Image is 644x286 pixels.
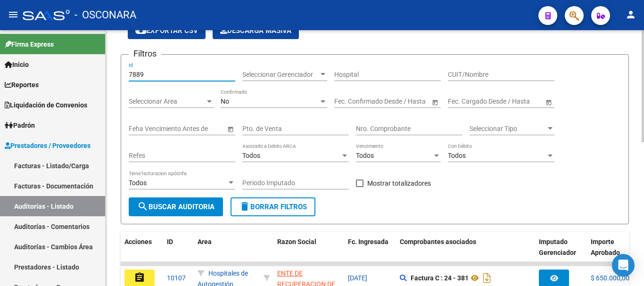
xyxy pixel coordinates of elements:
span: Area [198,238,212,245]
span: Exportar CSV [135,26,198,35]
span: [DATE] [348,274,367,282]
span: Comprobantes asociados [400,238,476,245]
span: Mostrar totalizadores [367,178,431,189]
mat-icon: assignment [134,272,145,283]
span: Padrón [5,120,35,131]
span: $ 650.000,00 [591,274,629,282]
span: Todos [242,152,260,159]
mat-icon: menu [8,9,19,20]
span: Todos [356,152,374,159]
datatable-header-cell: Importe Aprobado [587,232,639,273]
button: Borrar Filtros [231,197,315,216]
button: Buscar Auditoria [129,197,223,216]
mat-icon: search [137,201,149,212]
span: Descarga Masiva [220,26,291,35]
datatable-header-cell: ID [163,232,194,273]
i: Descargar documento [481,270,493,286]
h3: Filtros [129,47,161,60]
button: Open calendar [430,97,440,107]
input: Fecha fin [490,98,537,106]
div: Open Intercom Messenger [612,254,635,277]
span: Importe Aprobado [591,238,620,256]
button: Open calendar [225,124,235,134]
span: Seleccionar Gerenciador [242,71,319,79]
span: Seleccionar Area [129,98,205,106]
span: Razon Social [277,238,316,245]
span: Liquidación de Convenios [5,100,87,110]
span: Reportes [5,80,39,90]
app-download-masive: Descarga masiva de comprobantes (adjuntos) [213,22,299,39]
input: Fecha inicio [448,98,482,106]
button: Exportar CSV [128,22,206,39]
mat-icon: delete [239,201,250,212]
datatable-header-cell: Razon Social [273,232,344,273]
span: 10107 [167,274,186,282]
span: Firma Express [5,39,54,49]
span: No [221,98,229,105]
datatable-header-cell: Fc. Ingresada [344,232,396,273]
datatable-header-cell: Imputado Gerenciador [535,232,587,273]
span: Imputado Gerenciador [539,238,576,256]
span: Buscar Auditoria [137,203,215,211]
input: Fecha fin [377,98,423,106]
strong: Factura C : 24 - 381 [411,274,469,282]
span: Inicio [5,59,29,70]
mat-icon: cloud_download [135,25,147,36]
datatable-header-cell: Acciones [121,232,163,273]
span: Seleccionar Tipo [470,125,546,133]
span: Fc. Ingresada [348,238,388,245]
span: Borrar Filtros [239,203,307,211]
datatable-header-cell: Area [194,232,260,273]
span: Prestadores / Proveedores [5,140,91,151]
button: Open calendar [544,97,553,107]
span: Todos [448,152,466,159]
span: ID [167,238,173,245]
mat-icon: person [625,9,636,20]
input: Fecha inicio [334,98,369,106]
button: Descarga Masiva [213,22,299,39]
span: - OSCONARA [74,5,136,25]
span: Acciones [124,238,152,245]
datatable-header-cell: Comprobantes asociados [396,232,535,273]
span: Todos [129,179,147,187]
